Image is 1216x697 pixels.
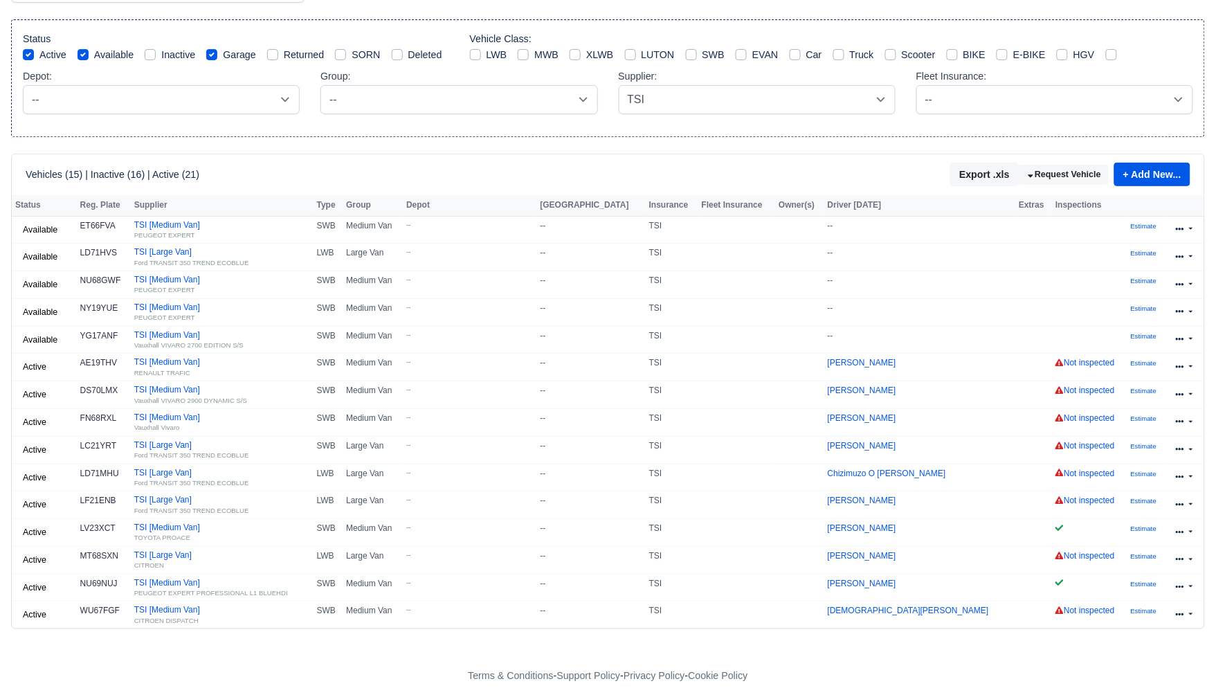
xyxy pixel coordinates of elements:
small: -- [406,385,517,394]
small: RENAULT TRAFIC [134,369,190,377]
td: Medium Van [343,354,403,381]
small: -- [406,578,517,587]
label: E-BIKE [1013,47,1046,63]
small: -- [406,495,517,504]
th: Inspections [1052,195,1127,216]
td: LWB [314,546,343,574]
small: -- [406,468,517,477]
small: PEUGEOT EXPERT [134,231,195,239]
th: Status [12,195,77,216]
div: Status [23,31,453,63]
strong: YG17ANF [80,331,118,341]
label: SORN [352,47,380,63]
a: TSI [Medium Van]PEUGEOT EXPERT PROFESSIONAL L1 BLUEHDI [134,578,310,598]
strong: AE19THV [80,358,117,368]
a: Request Vehicle [1019,165,1109,185]
td: -- [537,298,646,326]
th: Supplier [131,195,314,216]
td: -- [537,326,646,354]
td: -- [537,216,646,244]
label: EVAN [752,47,779,63]
a: Active [15,605,54,625]
a: [PERSON_NAME] [828,496,896,505]
label: Garage [223,47,255,63]
a: Estimate [1131,386,1156,395]
td: -- [537,436,646,464]
td: -- [537,408,646,436]
label: Car [806,47,822,63]
small: Ford TRANSIT 350 TREND ECOBLUE [134,451,249,459]
a: TSI [Large Van]Ford TRANSIT 350 TREND ECOBLUE [134,440,310,460]
label: Inactive [161,47,195,63]
small: -- [406,247,517,256]
small: -- [406,413,517,422]
a: Active [15,357,54,377]
small: -- [406,220,517,229]
th: Depot [403,195,536,216]
td: SWB [314,298,343,326]
a: TSI [Medium Van]PEUGEOT EXPERT [134,275,310,295]
a: Not inspected [1055,496,1114,505]
small: PEUGEOT EXPERT [134,314,195,321]
th: [GEOGRAPHIC_DATA] [537,195,646,216]
th: Driver [DATE] [824,195,1015,216]
label: Scooter [902,47,936,63]
a: Active [15,385,54,405]
a: Estimate [1131,551,1156,561]
td: -- [537,519,646,547]
td: TSI [646,491,698,519]
td: SWB [314,216,343,244]
small: CITROEN [134,561,164,569]
td: -- [537,381,646,409]
a: [PERSON_NAME] [828,413,896,423]
th: Type [314,195,343,216]
label: SWB [702,47,725,63]
small: Estimate [1131,525,1156,532]
label: HGV [1073,47,1095,63]
td: Large Van [343,491,403,519]
small: Estimate [1131,580,1156,588]
small: Estimate [1131,359,1156,367]
small: Vauxhall Vivaro [134,424,180,431]
small: Ford TRANSIT 350 TREND ECOBLUE [134,259,249,266]
td: -- [537,574,646,601]
td: -- [824,326,1015,354]
a: Estimate [1131,248,1156,257]
small: PEUGEOT EXPERT [134,286,195,293]
td: Large Van [343,464,403,491]
small: Estimate [1131,387,1156,395]
strong: ET66FVA [80,221,116,230]
td: -- [537,271,646,299]
button: Export .xls [950,163,1019,186]
small: Vauxhall VIVARO 2700 EDITION S/S [134,341,244,349]
small: Estimate [1131,470,1156,478]
a: Estimate [1131,496,1156,505]
small: -- [406,550,517,559]
th: Reg. Plate [77,195,131,216]
a: Not inspected [1055,386,1114,395]
td: -- [824,216,1015,244]
small: Ford TRANSIT 350 TREND ECOBLUE [134,507,249,514]
td: LWB [314,491,343,519]
td: TSI [646,354,698,381]
a: Not inspected [1055,469,1114,478]
a: Estimate [1131,275,1156,285]
td: TSI [646,519,698,547]
td: -- [824,244,1015,271]
a: Active [15,413,54,433]
td: -- [537,601,646,628]
a: [PERSON_NAME] [828,551,896,561]
td: SWB [314,354,343,381]
a: TSI [Medium Van]Vauxhall VIVARO 2900 DYNAMIC S/S [134,385,310,405]
label: XLWB [586,47,613,63]
div: + Add New... [1109,163,1190,186]
a: Active [15,550,54,570]
a: Active [15,578,54,598]
label: Returned [284,47,325,63]
td: TSI [646,326,698,354]
label: Truck [850,47,874,63]
td: SWB [314,326,343,354]
td: SWB [314,381,343,409]
label: Active [39,47,66,63]
strong: LD71MHU [80,469,119,478]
